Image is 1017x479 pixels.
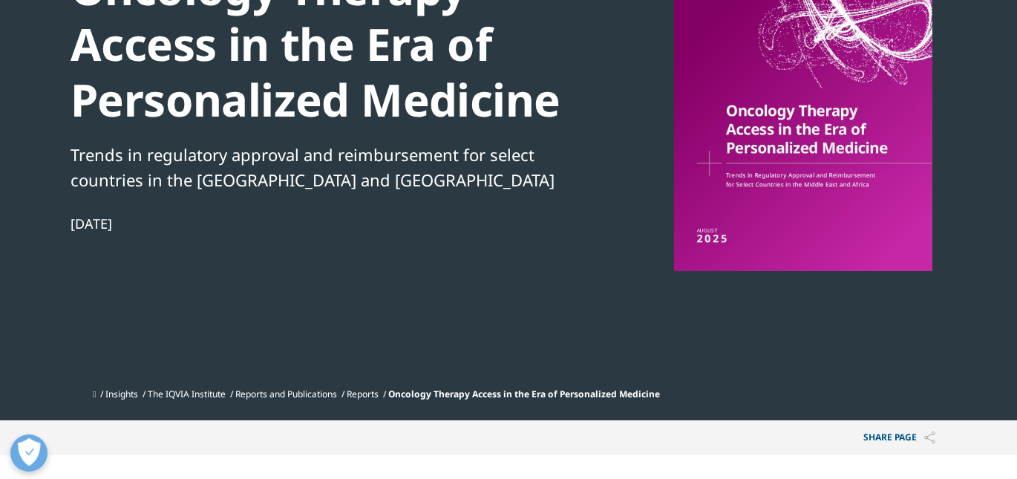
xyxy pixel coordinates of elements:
a: The IQVIA Institute [148,388,226,400]
div: [DATE] [71,215,580,232]
button: Open Preferences [10,434,48,472]
a: Insights [105,388,138,400]
div: Trends in regulatory approval and reimbursement for select countries in the [GEOGRAPHIC_DATA] and... [71,142,580,192]
a: Reports [347,388,379,400]
button: Share PAGEShare PAGE [852,420,946,455]
p: Share PAGE [852,420,946,455]
img: Share PAGE [924,431,935,444]
span: Oncology Therapy Access in the Era of Personalized Medicine [388,388,660,400]
a: Reports and Publications [235,388,337,400]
